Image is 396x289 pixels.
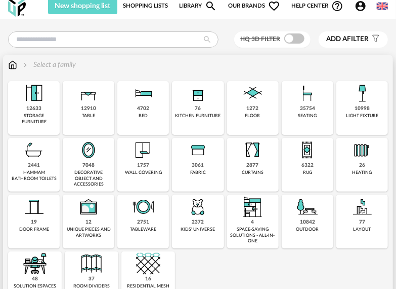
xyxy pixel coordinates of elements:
div: decorative object and accessories [66,170,111,187]
div: light fixture [346,113,378,119]
div: 35754 [300,105,315,112]
div: 7048 [82,162,95,169]
span: Add a [326,35,347,43]
div: kitchen furniture [175,113,221,119]
img: Papier%20peint.png [131,138,155,162]
img: Literie.png [131,81,155,105]
div: 76 [195,105,201,112]
img: Sol.png [241,81,265,105]
div: residential mesh [127,283,169,289]
div: table [82,113,95,119]
div: kids' universe [181,227,215,232]
div: 4702 [137,105,149,112]
img: Luminaire.png [350,81,374,105]
img: Salle%20de%20bain.png [22,138,46,162]
img: Cloison.png [79,251,104,276]
div: storage furniture [11,113,57,125]
div: seating [298,113,317,119]
div: 2877 [247,162,259,169]
div: rug [303,170,312,175]
img: ToutEnUn.png [241,195,265,219]
div: floor [245,113,260,119]
img: Rideaux.png [241,138,265,162]
div: 4 [251,219,254,226]
img: Table.png [76,81,101,105]
div: tableware [130,227,156,232]
span: HQ 3D filter [240,36,280,42]
div: 6322 [301,162,314,169]
div: 2441 [28,162,40,169]
div: 1272 [247,105,259,112]
div: 19 [31,219,37,226]
div: 1757 [137,162,149,169]
div: 48 [32,276,38,282]
button: Add afilter Filter icon [319,31,388,48]
div: 16 [145,276,151,282]
span: New shopping list [55,3,111,10]
img: Meuble%20de%20rangement.png [22,81,46,105]
div: fabric [190,170,206,175]
div: 2372 [192,219,204,226]
img: filet.png [136,251,160,276]
img: espace-de-travail.png [23,251,47,276]
img: Textile.png [186,138,210,162]
div: Select a family [21,60,76,70]
div: layout [353,227,371,232]
div: 12 [85,219,92,226]
div: 10842 [300,219,315,226]
div: unique pieces and artworks [66,227,111,238]
div: 77 [359,219,365,226]
div: 12910 [81,105,96,112]
div: 2751 [137,219,149,226]
div: outdoor [296,227,319,232]
span: Filter icon [369,35,380,44]
img: Outdoor.png [295,195,320,219]
div: heating [352,170,372,175]
img: UniqueOeuvre.png [76,195,101,219]
img: Miroir.png [76,138,101,162]
div: bed [139,113,148,119]
span: filter [326,35,369,44]
img: Rangement.png [186,81,210,105]
img: Tapis.png [295,138,320,162]
img: us [377,1,388,12]
img: svg+xml;base64,PHN2ZyB3aWR0aD0iMTYiIGhlaWdodD0iMTYiIHZpZXdCb3g9IjAgMCAxNiAxNiIgZmlsbD0ibm9uZSIgeG... [21,60,29,70]
img: Agencement.png [350,195,374,219]
img: Radiateur.png [350,138,374,162]
div: 3061 [192,162,204,169]
div: door frame [19,227,49,232]
div: wall covering [125,170,162,175]
div: 10998 [355,105,370,112]
img: Assise.png [295,81,320,105]
img: ArtTable.png [131,195,155,219]
div: 12633 [26,105,41,112]
img: svg+xml;base64,PHN2ZyB3aWR0aD0iMTYiIGhlaWdodD0iMTciIHZpZXdCb3g9IjAgMCAxNiAxNyIgZmlsbD0ibm9uZSIgeG... [8,60,17,70]
img: Huiserie.png [22,195,46,219]
div: curtains [242,170,263,175]
img: UniversEnfant.png [186,195,210,219]
div: 26 [359,162,365,169]
div: room dividers [73,283,110,289]
div: space-saving solutions - all-in-one [230,227,276,244]
div: 37 [89,276,95,282]
div: hammam bathroom toilets [11,170,57,182]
